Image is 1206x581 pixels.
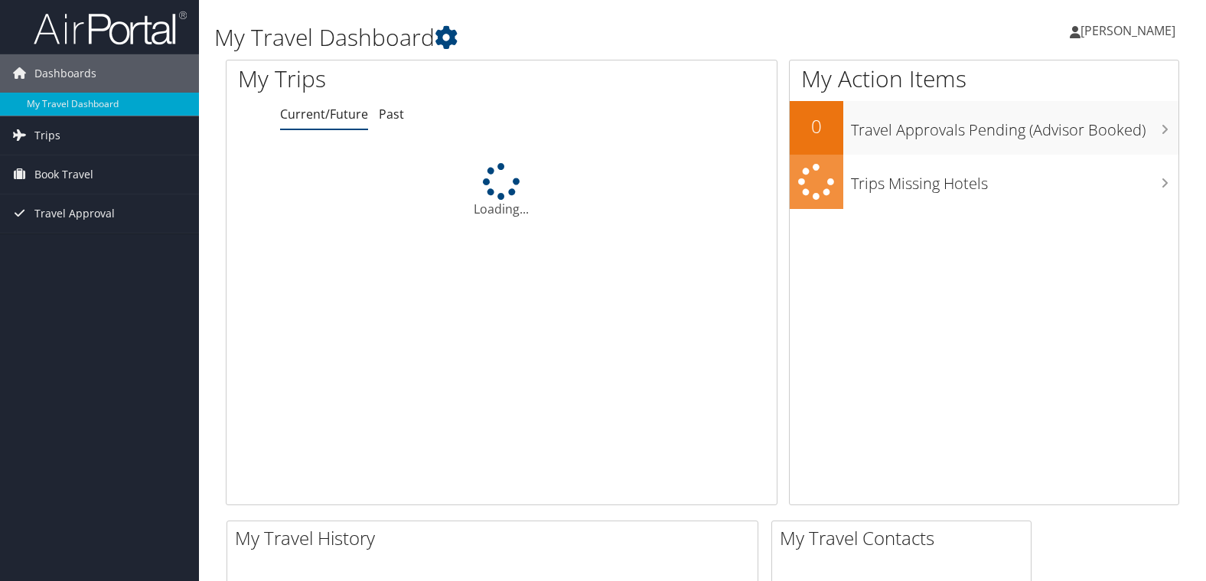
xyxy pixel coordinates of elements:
[280,106,368,122] a: Current/Future
[238,63,536,95] h1: My Trips
[34,155,93,194] span: Book Travel
[780,525,1031,551] h2: My Travel Contacts
[379,106,404,122] a: Past
[34,116,60,155] span: Trips
[790,63,1178,95] h1: My Action Items
[34,10,187,46] img: airportal-logo.png
[790,101,1178,155] a: 0Travel Approvals Pending (Advisor Booked)
[790,155,1178,209] a: Trips Missing Hotels
[1070,8,1191,54] a: [PERSON_NAME]
[34,194,115,233] span: Travel Approval
[214,21,865,54] h1: My Travel Dashboard
[1081,22,1175,39] span: [PERSON_NAME]
[235,525,758,551] h2: My Travel History
[851,112,1178,141] h3: Travel Approvals Pending (Advisor Booked)
[851,165,1178,194] h3: Trips Missing Hotels
[790,113,843,139] h2: 0
[227,163,777,218] div: Loading...
[34,54,96,93] span: Dashboards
